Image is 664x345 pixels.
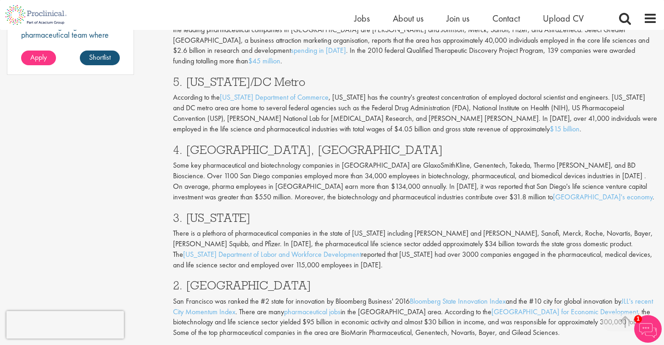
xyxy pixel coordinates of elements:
[173,212,657,224] h3: 3. [US_STATE]
[393,12,424,24] a: About us
[173,14,657,67] p: In greater [GEOGRAPHIC_DATA], there are 15 leading pharmaceutical companies, 11 of which are head...
[173,144,657,156] h3: 4. [GEOGRAPHIC_DATA], [GEOGRAPHIC_DATA]
[492,12,520,24] a: Contact
[550,124,580,134] a: $15 billion
[183,249,361,259] a: [US_STATE] Department of Labor and Workforce Development
[30,52,47,62] span: Apply
[173,228,657,270] p: There is a plethora of pharmaceutical companies in the state of [US_STATE] including [PERSON_NAME...
[634,315,642,323] span: 1
[248,56,280,66] a: $45 million
[410,296,506,306] a: Bloomberg State Innovation Index
[21,51,56,65] a: Apply
[354,12,370,24] a: Jobs
[173,92,657,134] p: According to the , [US_STATE] has the country's greatest concentration of employed doctoral scien...
[173,160,657,202] p: Some key pharmaceutical and biotechnology companies in [GEOGRAPHIC_DATA] are GlaxoSmithKline, Gen...
[553,192,653,202] a: [GEOGRAPHIC_DATA]'s economy
[173,296,657,338] p: San Francisco was ranked the #2 state for innovation by Bloomberg Business' 2016 and the #10 city...
[220,92,329,102] a: [US_STATE] Department of Commerce
[6,311,124,339] iframe: reCAPTCHA
[291,45,346,55] a: spending in [DATE]
[80,51,120,65] a: Shortlist
[543,12,584,24] a: Upload CV
[491,307,638,317] a: [GEOGRAPHIC_DATA] for Economic Development
[634,315,662,343] img: Chatbot
[173,296,653,317] a: JLL's recent City Momentum Index
[446,12,469,24] a: Join us
[284,307,340,317] a: pharmaceutical jobs
[173,76,657,88] h3: 5. [US_STATE]/DC Metro
[173,279,657,291] h3: 2. [GEOGRAPHIC_DATA]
